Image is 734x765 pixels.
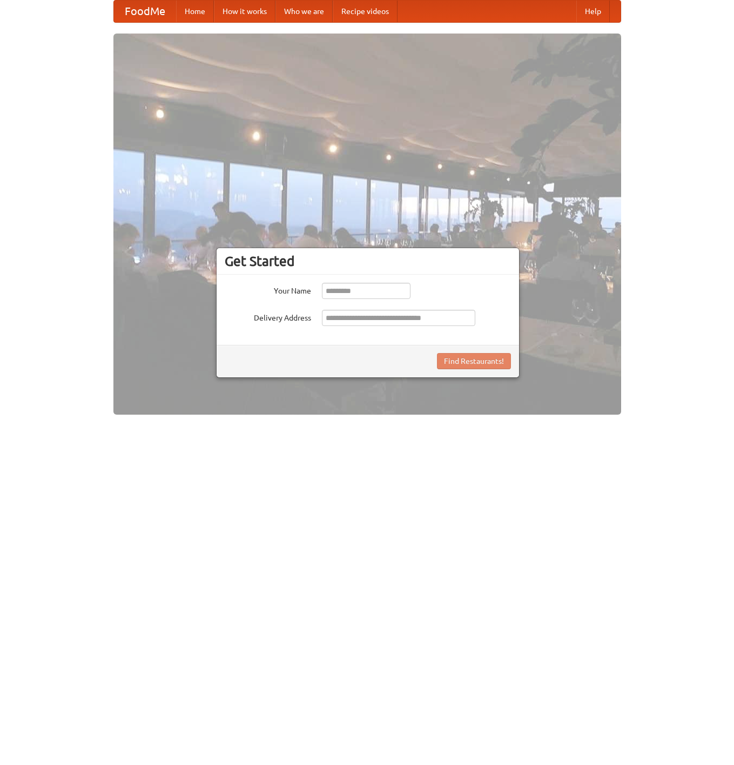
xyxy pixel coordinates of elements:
[225,310,311,323] label: Delivery Address
[225,253,511,269] h3: Get Started
[214,1,275,22] a: How it works
[114,1,176,22] a: FoodMe
[275,1,333,22] a: Who we are
[176,1,214,22] a: Home
[333,1,398,22] a: Recipe videos
[576,1,610,22] a: Help
[225,283,311,296] label: Your Name
[437,353,511,369] button: Find Restaurants!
